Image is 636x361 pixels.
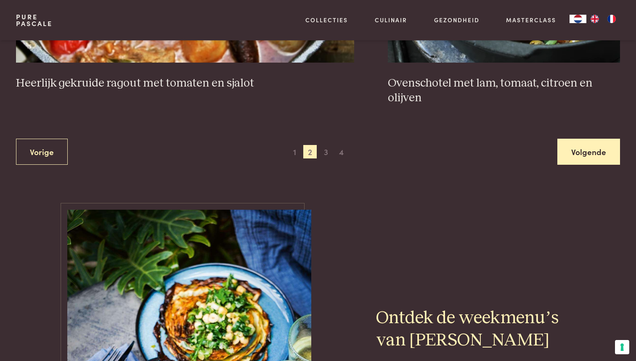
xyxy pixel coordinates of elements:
[615,340,629,354] button: Uw voorkeuren voor toestemming voor trackingtechnologieën
[586,15,603,23] a: EN
[434,16,480,24] a: Gezondheid
[16,13,53,27] a: PurePascale
[570,15,586,23] div: Language
[603,15,620,23] a: FR
[319,145,333,158] span: 3
[570,15,620,23] aside: Language selected: Nederlands
[303,145,317,158] span: 2
[375,16,407,24] a: Culinair
[388,76,620,105] h3: Ovenschotel met lam, tomaat, citroen en olijven
[376,307,569,352] h2: Ontdek de weekmenu’s van [PERSON_NAME]
[586,15,620,23] ul: Language list
[16,76,355,91] h3: Heerlijk gekruide ragout met tomaten en sjalot
[288,145,301,158] span: 1
[335,145,348,158] span: 4
[570,15,586,23] a: NL
[506,16,556,24] a: Masterclass
[557,139,620,165] a: Volgende
[305,16,348,24] a: Collecties
[16,139,68,165] a: Vorige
